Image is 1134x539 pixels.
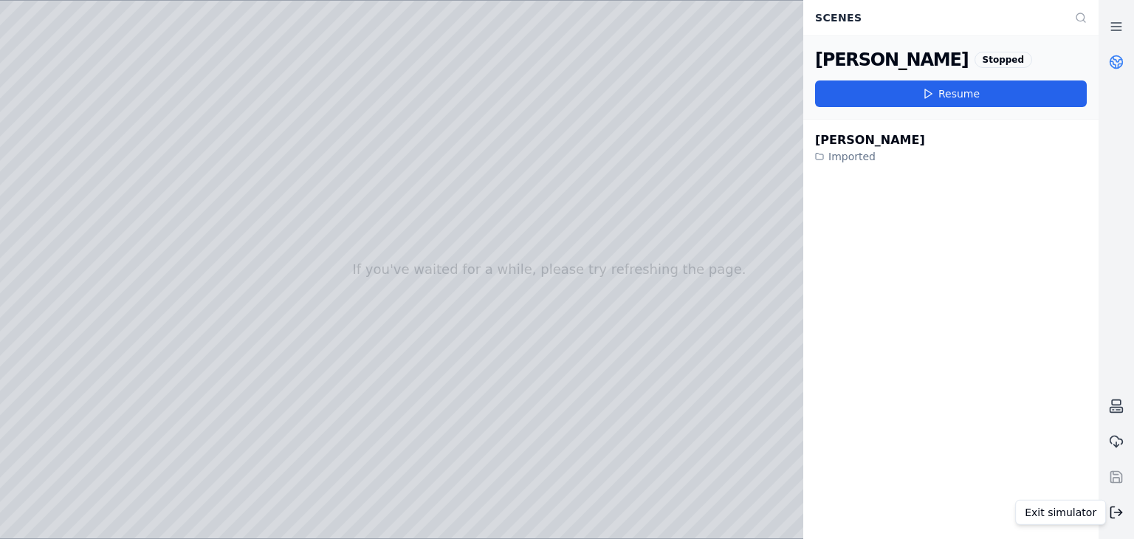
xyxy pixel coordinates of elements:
[975,52,1033,68] div: Stopped
[815,48,969,72] div: João Câmara III
[1025,505,1096,520] p: Exit simulator
[815,80,1087,107] button: Resume
[806,4,1066,32] div: Scenes
[815,149,925,164] div: Imported
[815,131,925,149] div: [PERSON_NAME]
